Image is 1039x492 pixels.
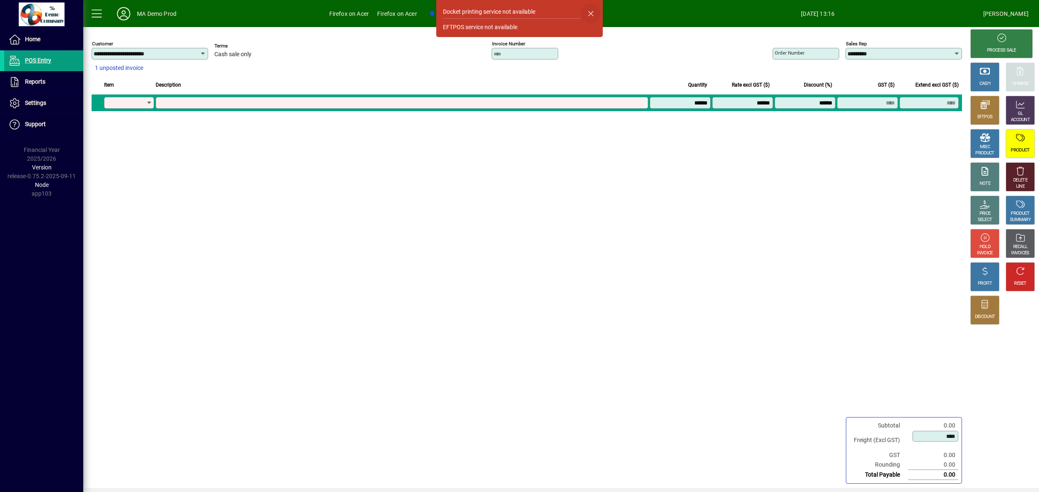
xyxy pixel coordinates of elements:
[1011,147,1029,154] div: PRODUCT
[92,61,147,76] button: 1 unposted invoice
[979,181,990,187] div: NOTE
[1018,111,1023,117] div: GL
[214,51,251,58] span: Cash sale only
[443,23,517,32] div: EFTPOS service not available
[1013,244,1028,250] div: RECALL
[214,43,264,49] span: Terms
[92,41,113,47] mat-label: Customer
[653,7,983,20] span: [DATE] 13:16
[977,250,992,256] div: INVOICE
[110,6,137,21] button: Profile
[425,6,500,21] span: Auckland
[775,50,805,56] mat-label: Order number
[975,150,994,157] div: PRODUCT
[977,114,993,120] div: EFTPOS
[95,64,143,72] span: 1 unposted invoice
[1013,177,1027,184] div: DELETE
[975,314,995,320] div: DISCOUNT
[915,80,959,89] span: Extend excl GST ($)
[850,460,908,470] td: Rounding
[978,281,992,287] div: PROFIT
[1011,117,1030,123] div: ACCOUNT
[4,93,83,114] a: Settings
[908,460,958,470] td: 0.00
[1011,250,1029,256] div: INVOICES
[688,80,707,89] span: Quantity
[980,144,990,150] div: MISC
[25,36,40,42] span: Home
[492,41,525,47] mat-label: Invoice number
[1016,184,1024,190] div: LINE
[4,29,83,50] a: Home
[25,78,45,85] span: Reports
[1011,211,1029,217] div: PRODUCT
[1012,81,1029,87] div: CHARGE
[983,7,1029,20] div: [PERSON_NAME]
[804,80,832,89] span: Discount (%)
[104,80,114,89] span: Item
[25,57,51,64] span: POS Entry
[850,450,908,460] td: GST
[1010,217,1031,223] div: SUMMARY
[908,421,958,430] td: 0.00
[25,99,46,106] span: Settings
[35,181,49,188] span: Node
[4,114,83,135] a: Support
[377,7,417,20] span: Firefox on Acer
[32,164,52,171] span: Version
[846,41,867,47] mat-label: Sales rep
[850,421,908,430] td: Subtotal
[1014,281,1027,287] div: RESET
[979,211,991,217] div: PRICE
[978,217,992,223] div: SELECT
[979,81,990,87] div: CASH
[878,80,895,89] span: GST ($)
[156,80,181,89] span: Description
[979,244,990,250] div: HOLD
[908,450,958,460] td: 0.00
[25,121,46,127] span: Support
[908,470,958,480] td: 0.00
[4,72,83,92] a: Reports
[137,7,176,20] div: MA Demo Prod
[329,7,369,20] span: Firefox on Acer
[987,47,1016,54] div: PROCESS SALE
[732,80,770,89] span: Rate excl GST ($)
[850,430,908,450] td: Freight (Excl GST)
[850,470,908,480] td: Total Payable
